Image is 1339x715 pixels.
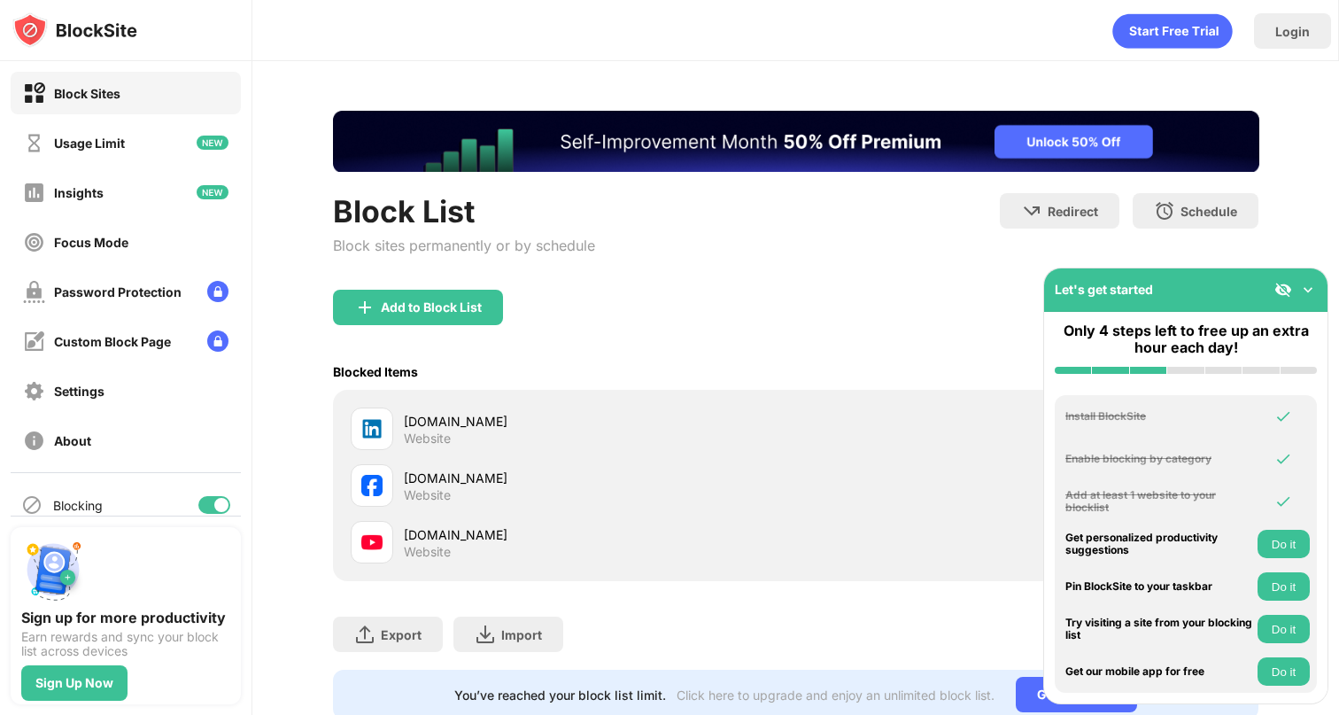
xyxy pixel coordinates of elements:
img: new-icon.svg [197,185,228,199]
div: Export [381,627,422,642]
div: Website [404,487,451,503]
img: password-protection-off.svg [23,281,45,303]
div: Settings [54,384,104,399]
img: omni-check.svg [1274,450,1292,468]
img: focus-off.svg [23,231,45,253]
div: Go Unlimited [1016,677,1137,712]
img: eye-not-visible.svg [1274,281,1292,299]
img: favicons [361,418,383,439]
img: logo-blocksite.svg [12,12,137,48]
img: favicons [361,532,383,553]
img: insights-off.svg [23,182,45,204]
div: Get personalized productivity suggestions [1065,532,1253,557]
div: Password Protection [54,284,182,299]
div: Add to Block List [381,300,482,315]
div: [DOMAIN_NAME] [404,469,796,487]
div: Sign up for more productivity [21,609,230,626]
div: Website [404,431,451,447]
button: Do it [1258,657,1310,686]
div: Add at least 1 website to your blocklist [1065,489,1253,515]
img: time-usage-off.svg [23,132,45,154]
button: Do it [1258,572,1310,601]
div: Pin BlockSite to your taskbar [1065,580,1253,593]
div: Only 4 steps left to free up an extra hour each day! [1055,323,1317,356]
img: block-on.svg [23,82,45,105]
img: push-signup.svg [21,538,85,602]
div: Blocked Items [333,364,418,379]
div: Blocking [53,498,103,513]
img: customize-block-page-off.svg [23,330,45,353]
div: Sign Up Now [35,676,113,690]
div: Let's get started [1055,282,1153,297]
div: Import [501,627,542,642]
div: About [54,433,91,448]
img: omni-setup-toggle.svg [1299,281,1317,299]
div: Schedule [1180,204,1237,219]
iframe: Banner [333,111,1259,172]
img: lock-menu.svg [207,330,228,352]
div: Block List [333,193,595,229]
div: You’ve reached your block list limit. [454,688,666,703]
img: omni-check.svg [1274,493,1292,510]
button: Do it [1258,615,1310,643]
div: Focus Mode [54,235,128,250]
div: Website [404,544,451,560]
div: [DOMAIN_NAME] [404,525,796,544]
img: new-icon.svg [197,136,228,150]
div: Custom Block Page [54,334,171,349]
img: lock-menu.svg [207,281,228,302]
img: favicons [361,475,383,496]
div: [DOMAIN_NAME] [404,412,796,431]
div: Redirect [1048,204,1098,219]
div: Block Sites [54,86,120,101]
div: Click here to upgrade and enjoy an unlimited block list. [677,688,995,703]
div: Install BlockSite [1065,410,1253,423]
div: Enable blocking by category [1065,453,1253,465]
img: blocking-icon.svg [21,494,43,516]
div: Usage Limit [54,136,125,151]
img: omni-check.svg [1274,408,1292,425]
div: Earn rewards and sync your block list across devices [21,630,230,658]
img: settings-off.svg [23,380,45,402]
div: Insights [54,185,104,200]
div: Try visiting a site from your blocking list [1065,617,1253,642]
button: Do it [1258,530,1310,558]
img: about-off.svg [23,430,45,452]
div: Login [1275,24,1310,39]
div: Block sites permanently or by schedule [333,237,595,254]
div: Get our mobile app for free [1065,665,1253,678]
div: animation [1112,13,1233,49]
